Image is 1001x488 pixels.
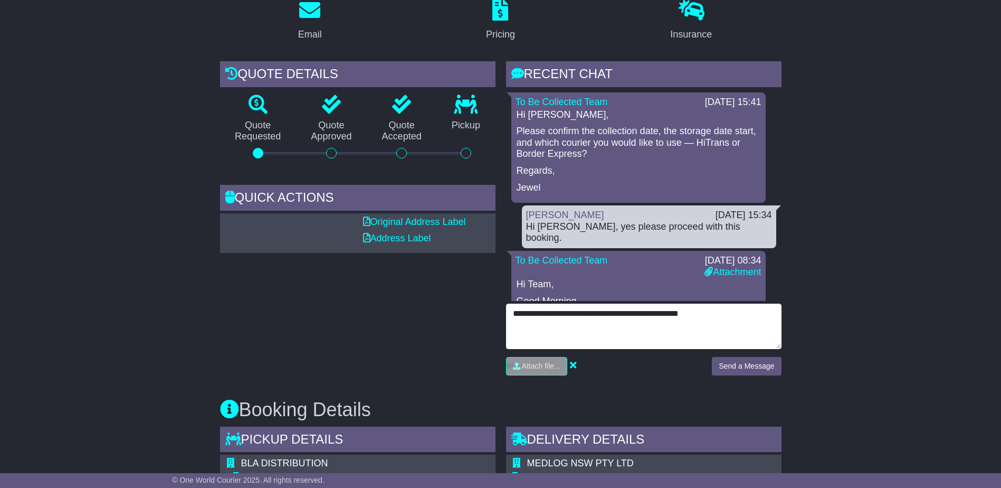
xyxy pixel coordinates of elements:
[363,217,466,227] a: Original Address Label
[220,399,781,420] h3: Booking Details
[526,210,604,220] a: [PERSON_NAME]
[526,221,772,244] div: Hi [PERSON_NAME], yes please proceed with this booking.
[517,296,760,307] p: Good Morning,
[506,61,781,90] div: RECENT CHAT
[436,120,495,132] p: Pickup
[716,210,772,221] div: [DATE] 15:34
[241,472,402,484] div: Pickup
[704,267,761,277] a: Attachment
[220,427,495,455] div: Pickup Details
[516,97,608,107] a: To Be Collected Team
[363,233,431,243] a: Address Label
[517,279,760,290] p: Hi Team,
[506,427,781,455] div: Delivery Details
[527,458,634,468] span: MEDLOG NSW PTY LTD
[367,120,436,143] p: Quote Accepted
[712,357,781,376] button: Send a Message
[705,97,761,108] div: [DATE] 15:41
[670,27,712,42] div: Insurance
[298,27,322,42] div: Email
[527,472,586,483] span: Air/Sea Depot
[517,165,760,177] p: Regards,
[527,472,766,484] div: Delivery
[486,27,515,42] div: Pricing
[517,109,760,121] p: Hi [PERSON_NAME],
[241,458,328,468] span: BLA DISTRIBUTION
[172,476,325,484] span: © One World Courier 2025. All rights reserved.
[704,255,761,267] div: [DATE] 08:34
[517,126,760,160] p: Please confirm the collection date, the storage date start, and which courier you would like to u...
[220,185,495,213] div: Quick Actions
[517,182,760,194] p: Jewel
[220,120,296,143] p: Quote Requested
[220,61,495,90] div: Quote Details
[516,255,608,266] a: To Be Collected Team
[241,472,292,483] span: Commercial
[296,120,367,143] p: Quote Approved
